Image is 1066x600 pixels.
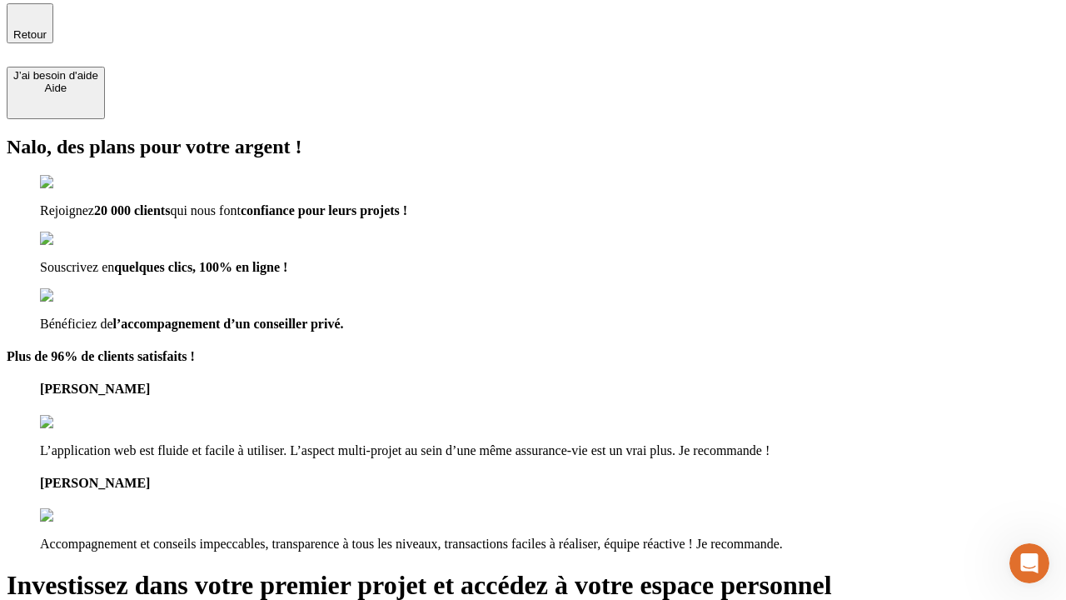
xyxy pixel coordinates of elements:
[7,67,105,119] button: J’ai besoin d'aideAide
[170,203,240,217] span: qui nous font
[1009,543,1049,583] iframe: Intercom live chat
[40,415,122,430] img: reviews stars
[40,203,94,217] span: Rejoignez
[7,349,1059,364] h4: Plus de 96% de clients satisfaits !
[40,175,112,190] img: checkmark
[94,203,171,217] span: 20 000 clients
[40,476,1059,491] h4: [PERSON_NAME]
[40,260,114,274] span: Souscrivez en
[40,317,113,331] span: Bénéficiez de
[7,3,53,43] button: Retour
[40,443,1059,458] p: L’application web est fluide et facile à utiliser. L’aspect multi-projet au sein d’une même assur...
[13,82,98,94] div: Aide
[7,136,1059,158] h2: Nalo, des plans pour votre argent !
[40,508,122,523] img: reviews stars
[241,203,407,217] span: confiance pour leurs projets !
[40,288,112,303] img: checkmark
[40,537,1059,552] p: Accompagnement et conseils impeccables, transparence à tous les niveaux, transactions faciles à r...
[13,69,98,82] div: J’ai besoin d'aide
[114,260,287,274] span: quelques clics, 100% en ligne !
[40,232,112,247] img: checkmark
[113,317,344,331] span: l’accompagnement d’un conseiller privé.
[40,382,1059,397] h4: [PERSON_NAME]
[13,28,47,41] span: Retour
